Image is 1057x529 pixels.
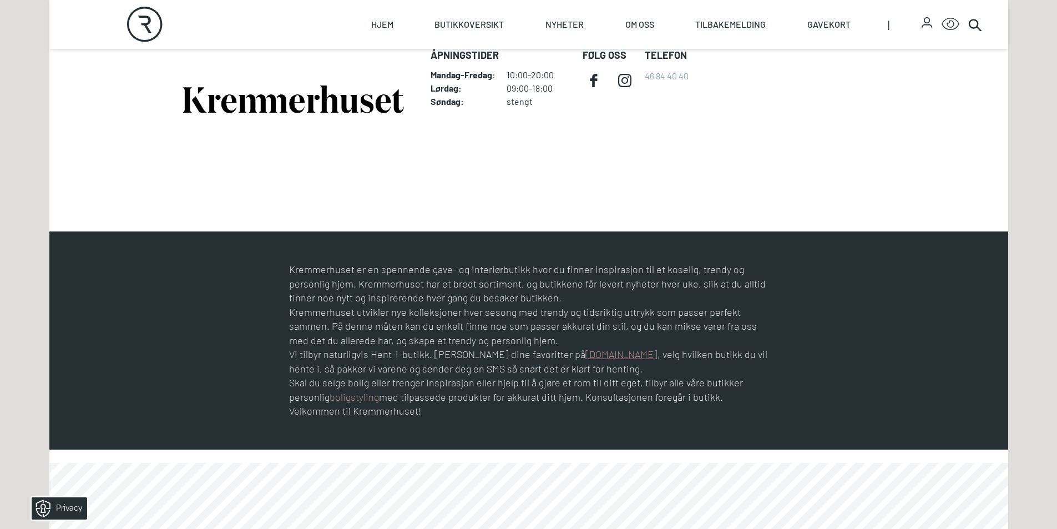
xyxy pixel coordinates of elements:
a: instagram [614,69,636,92]
iframe: Manage Preferences [11,493,102,523]
dt: Åpningstider [431,48,574,63]
dd: 09:00-18:00 [507,83,574,94]
details: Attribution [919,244,959,252]
dt: Telefon [645,48,689,63]
div: © Mappedin [922,245,949,251]
dd: 10:00-20:00 [507,69,574,80]
p: Velkommen til Kremmerhuset! [289,404,768,419]
a: boligstyling [330,391,379,403]
button: Open Accessibility Menu [942,16,959,33]
dt: FØLG OSS [583,48,636,63]
dt: Søndag : [431,96,495,107]
p: Vi tilbyr naturligvis Hent-i-butikk. [PERSON_NAME] dine favoritter på , velg hvilken butikk du vi... [289,347,768,376]
dd: stengt [507,96,574,107]
p: Kremmerhuset er en spennende gave- og interiørbutikk hvor du finner inspirasjon til et koselig, t... [289,263,768,305]
a: 46 84 40 40 [645,70,689,81]
p: Skal du selge bolig eller trenger inspirasjon eller hjelp til å gjøre et rom til ditt eget, tilby... [289,376,768,404]
p: Kremmerhuset utvikler nye kolleksjoner hver sesong med trendy og tidsriktig uttrykk som passer pe... [289,305,768,348]
dt: Mandag - Fredag : [431,69,495,80]
dt: Lørdag : [431,83,495,94]
a: facebook [583,69,605,92]
a: [DOMAIN_NAME] [585,348,658,360]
